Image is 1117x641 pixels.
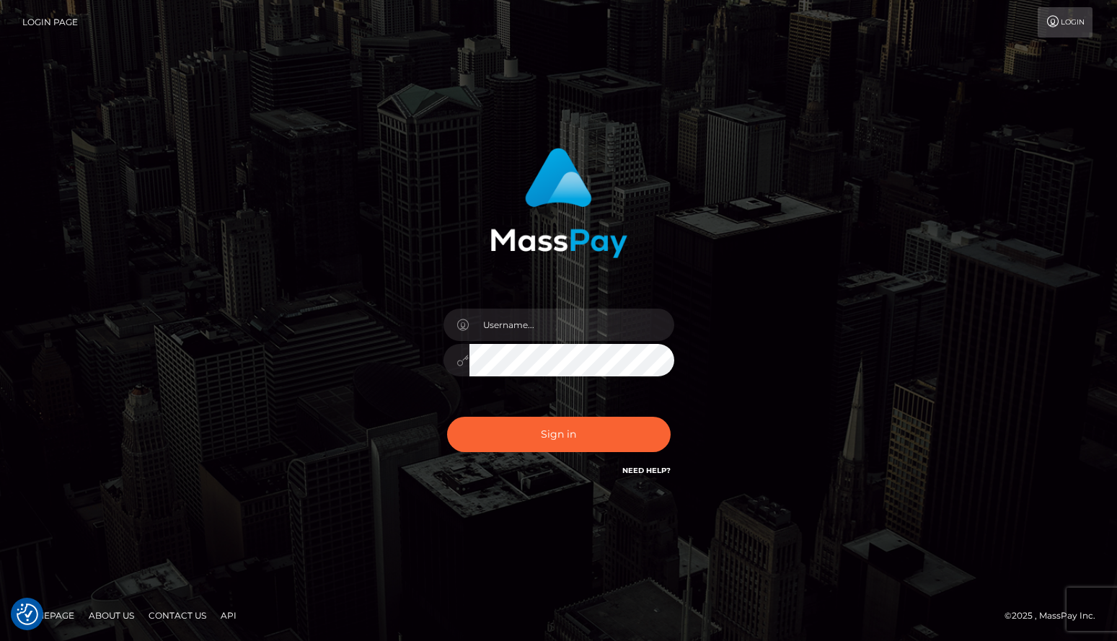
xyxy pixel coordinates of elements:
[1038,7,1092,37] a: Login
[622,466,671,475] a: Need Help?
[490,148,627,258] img: MassPay Login
[469,309,674,341] input: Username...
[215,604,242,627] a: API
[16,604,80,627] a: Homepage
[83,604,140,627] a: About Us
[143,604,212,627] a: Contact Us
[17,604,38,625] button: Consent Preferences
[22,7,78,37] a: Login Page
[17,604,38,625] img: Revisit consent button
[447,417,671,452] button: Sign in
[1005,608,1106,624] div: © 2025 , MassPay Inc.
